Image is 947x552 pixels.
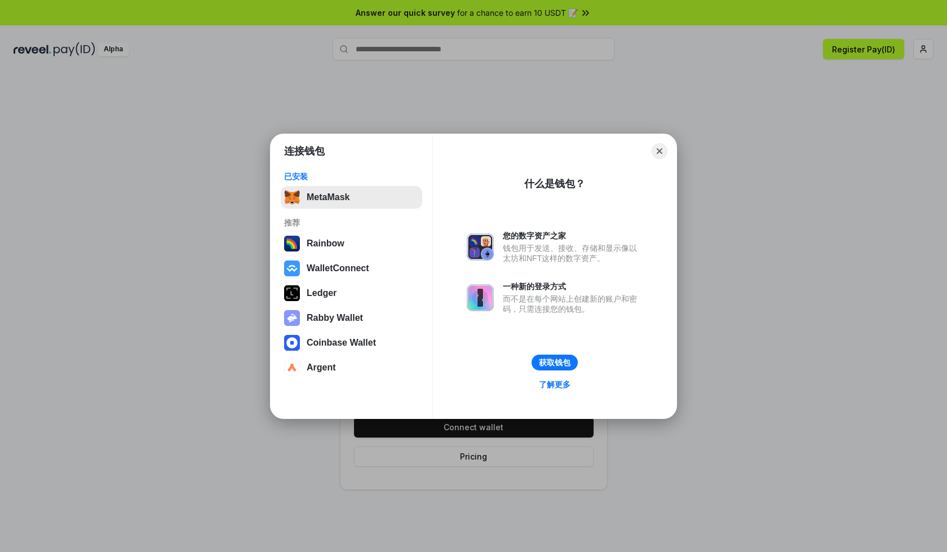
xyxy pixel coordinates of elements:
[281,232,422,255] button: Rainbow
[284,236,300,251] img: svg+xml,%3Csvg%20width%3D%22120%22%20height%3D%22120%22%20viewBox%3D%220%200%20120%20120%22%20fil...
[503,243,643,263] div: 钱包用于发送、接收、存储和显示像以太坊和NFT这样的数字资产。
[503,294,643,314] div: 而不是在每个网站上创建新的账户和密码，只需连接您的钱包。
[284,218,419,228] div: 推荐
[307,363,336,373] div: Argent
[284,144,325,158] h1: 连接钱包
[307,313,363,323] div: Rabby Wallet
[503,281,643,292] div: 一种新的登录方式
[284,360,300,376] img: svg+xml,%3Csvg%20width%3D%2228%22%20height%3D%2228%22%20viewBox%3D%220%200%2028%2028%22%20fill%3D...
[307,338,376,348] div: Coinbase Wallet
[524,177,585,191] div: 什么是钱包？
[539,357,570,368] div: 获取钱包
[281,307,422,329] button: Rabby Wallet
[307,263,369,273] div: WalletConnect
[503,231,643,241] div: 您的数字资产之家
[284,285,300,301] img: svg+xml,%3Csvg%20xmlns%3D%22http%3A%2F%2Fwww.w3.org%2F2000%2Fsvg%22%20width%3D%2228%22%20height%3...
[281,356,422,379] button: Argent
[532,377,577,392] a: 了解更多
[307,239,344,249] div: Rainbow
[532,355,578,370] button: 获取钱包
[281,186,422,209] button: MetaMask
[284,189,300,205] img: svg+xml,%3Csvg%20fill%3D%22none%22%20height%3D%2233%22%20viewBox%3D%220%200%2035%2033%22%20width%...
[281,257,422,280] button: WalletConnect
[307,288,337,298] div: Ledger
[539,379,570,390] div: 了解更多
[284,260,300,276] img: svg+xml,%3Csvg%20width%3D%2228%22%20height%3D%2228%22%20viewBox%3D%220%200%2028%2028%22%20fill%3D...
[281,332,422,354] button: Coinbase Wallet
[284,171,419,182] div: 已安装
[467,233,494,260] img: svg+xml,%3Csvg%20xmlns%3D%22http%3A%2F%2Fwww.w3.org%2F2000%2Fsvg%22%20fill%3D%22none%22%20viewBox...
[307,192,349,202] div: MetaMask
[652,143,667,159] button: Close
[281,282,422,304] button: Ledger
[467,284,494,311] img: svg+xml,%3Csvg%20xmlns%3D%22http%3A%2F%2Fwww.w3.org%2F2000%2Fsvg%22%20fill%3D%22none%22%20viewBox...
[284,335,300,351] img: svg+xml,%3Csvg%20width%3D%2228%22%20height%3D%2228%22%20viewBox%3D%220%200%2028%2028%22%20fill%3D...
[284,310,300,326] img: svg+xml,%3Csvg%20xmlns%3D%22http%3A%2F%2Fwww.w3.org%2F2000%2Fsvg%22%20fill%3D%22none%22%20viewBox...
